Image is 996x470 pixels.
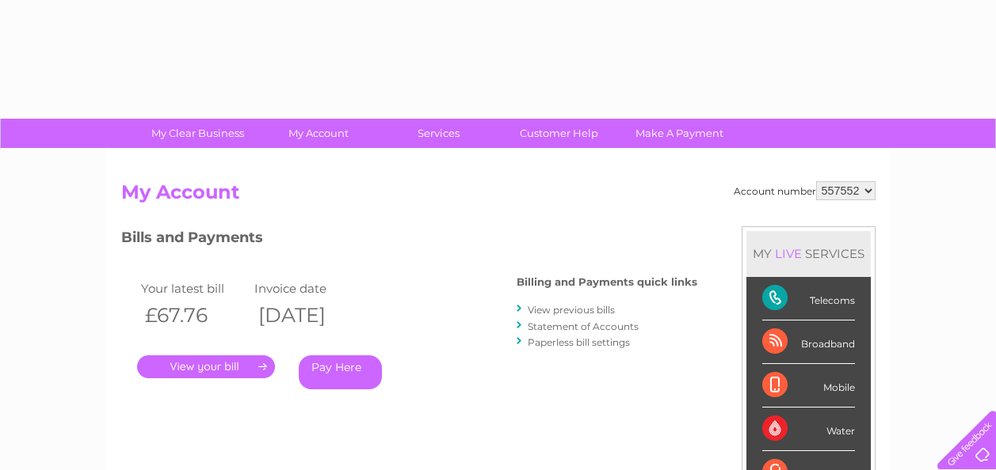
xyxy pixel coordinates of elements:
div: Telecoms [762,277,855,320]
a: Customer Help [494,119,624,148]
h4: Billing and Payments quick links [517,276,697,288]
th: [DATE] [250,299,364,332]
h3: Bills and Payments [121,226,697,254]
a: My Account [253,119,384,148]
a: My Clear Business [132,119,263,148]
div: Mobile [762,364,855,407]
a: Pay Here [299,355,382,389]
a: View previous bills [528,304,615,316]
th: £67.76 [137,299,251,332]
td: Your latest bill [137,278,251,299]
div: MY SERVICES [746,231,871,276]
div: Water [762,407,855,451]
a: Make A Payment [614,119,745,148]
a: Paperless bill settings [528,336,630,348]
div: LIVE [772,246,805,261]
td: Invoice date [250,278,364,299]
a: . [137,355,275,378]
h2: My Account [121,181,876,211]
div: Account number [734,181,876,200]
a: Statement of Accounts [528,320,639,332]
div: Broadband [762,320,855,364]
a: Services [373,119,504,148]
